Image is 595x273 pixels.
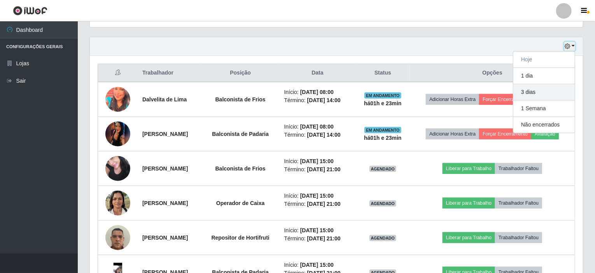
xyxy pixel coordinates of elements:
[284,226,351,235] li: Início:
[142,131,188,137] strong: [PERSON_NAME]
[369,200,397,207] span: AGENDADO
[307,97,341,103] time: [DATE] 14:00
[364,135,402,141] strong: há 01 h e 23 min
[212,235,269,241] strong: Repositor de Hortifruti
[13,6,47,16] img: CoreUI Logo
[138,64,201,82] th: Trabalhador
[300,262,334,268] time: [DATE] 15:00
[364,92,401,99] span: EM ANDAMENTO
[307,235,341,242] time: [DATE] 21:00
[284,88,351,96] li: Início:
[356,64,410,82] th: Status
[215,165,266,172] strong: Balconista de Frios
[513,52,575,68] button: Hoje
[201,64,280,82] th: Posição
[364,127,401,133] span: EM ANDAMENTO
[105,186,130,219] img: 1720809249319.jpeg
[215,96,266,103] strong: Balconista de Frios
[105,106,130,162] img: 1745291755814.jpeg
[300,227,334,233] time: [DATE] 15:00
[284,235,351,243] li: Término:
[369,166,397,172] span: AGENDADO
[443,232,495,243] button: Liberar para Trabalho
[284,261,351,269] li: Início:
[212,131,269,137] strong: Balconista de Padaria
[495,232,542,243] button: Trabalhador Faltou
[105,152,130,185] img: 1746197830896.jpeg
[280,64,356,82] th: Data
[142,235,188,241] strong: [PERSON_NAME]
[284,192,351,200] li: Início:
[300,89,334,95] time: [DATE] 08:00
[307,132,341,138] time: [DATE] 14:00
[142,96,187,103] strong: Dalvelita de Lima
[300,158,334,164] time: [DATE] 15:00
[513,101,575,117] button: 1 Semana
[443,163,495,174] button: Liberar para Trabalho
[284,96,351,104] li: Término:
[284,131,351,139] li: Término:
[369,235,397,241] span: AGENDADO
[426,94,479,105] button: Adicionar Horas Extra
[105,84,130,115] img: 1737380446877.jpeg
[479,129,531,139] button: Forçar Encerramento
[513,84,575,101] button: 3 dias
[531,129,559,139] button: Avaliação
[513,68,575,84] button: 1 dia
[479,94,531,105] button: Forçar Encerramento
[300,123,334,130] time: [DATE] 08:00
[364,100,402,106] strong: há 01 h e 23 min
[307,201,341,207] time: [DATE] 21:00
[284,165,351,174] li: Término:
[284,200,351,208] li: Término:
[307,166,341,172] time: [DATE] 21:00
[443,198,495,209] button: Liberar para Trabalho
[284,123,351,131] li: Início:
[284,157,351,165] li: Início:
[426,129,479,139] button: Adicionar Horas Extra
[300,193,334,199] time: [DATE] 15:00
[495,198,542,209] button: Trabalhador Faltou
[142,165,188,172] strong: [PERSON_NAME]
[216,200,265,206] strong: Operador de Caixa
[410,64,575,82] th: Opções
[513,117,575,133] button: Não encerrados
[495,163,542,174] button: Trabalhador Faltou
[142,200,188,206] strong: [PERSON_NAME]
[105,221,130,254] img: 1749663581820.jpeg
